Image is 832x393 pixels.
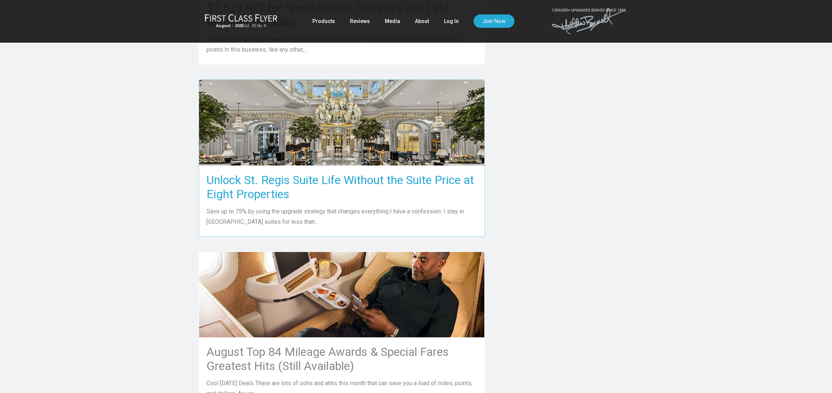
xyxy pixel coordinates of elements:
a: First Class FlyerAugust - 2025Vol. 30 No. 8 [205,14,277,29]
strong: August - 2025 [216,23,244,28]
p: Save up to 75% by using the upgrade strategy that changes everything I have a confession. I stay ... [207,206,477,227]
a: Log In [444,14,459,28]
a: Media [385,14,400,28]
small: Vol. 30 No. 8 [205,23,277,29]
a: Reviews [350,14,370,28]
a: About [415,14,429,28]
h3: Unlock St. Regis Suite Life Without the Suite Price at Eight Properties [207,173,477,201]
a: Join Now [474,14,514,28]
h3: August Top 84 Mileage Awards & Special Fares Greatest Hits (Still Available) [207,345,477,373]
p: The bad news and good news about Lufthansa First Class – for travelers with and without miles & p... [207,34,477,55]
a: Products [312,14,335,28]
img: First Class Flyer [205,14,277,22]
